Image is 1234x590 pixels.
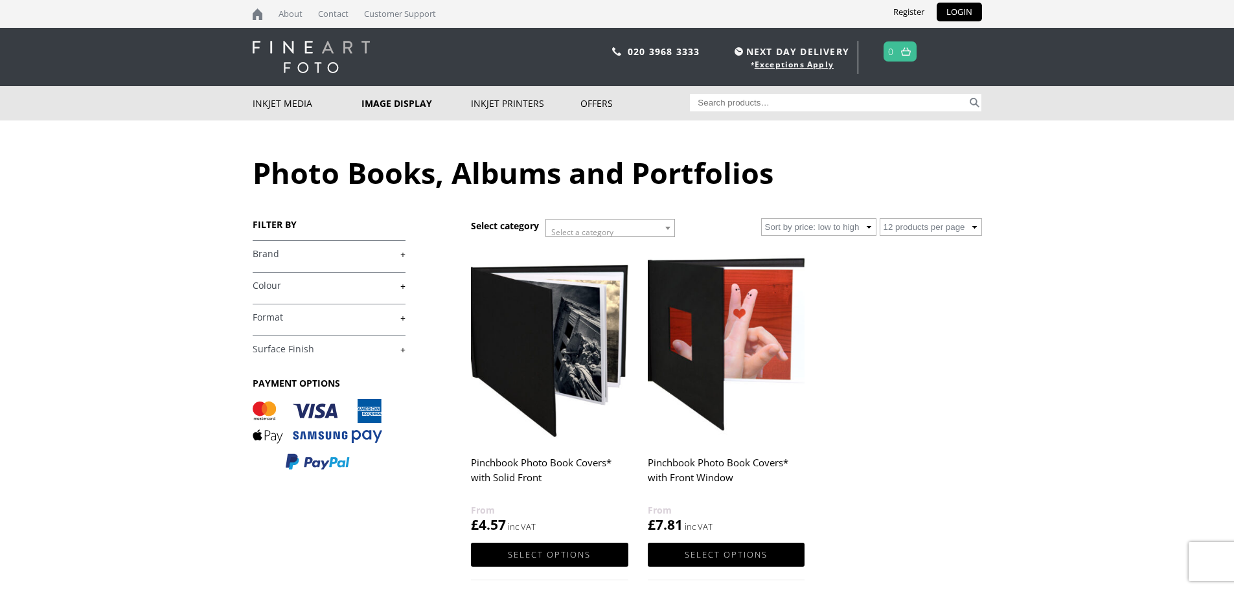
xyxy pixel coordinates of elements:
img: PAYMENT OPTIONS [253,399,382,471]
h4: Format [253,304,406,330]
h1: Photo Books, Albums and Portfolios [253,153,982,192]
a: Inkjet Media [253,86,362,120]
img: phone.svg [612,47,621,56]
a: Select options for “Pinchbook Photo Book Covers* with Front Window” [648,543,805,567]
img: basket.svg [901,47,911,56]
a: 0 [888,42,894,61]
h3: FILTER BY [253,218,406,231]
a: Inkjet Printers [471,86,580,120]
h2: Pinchbook Photo Book Covers* with Front Window [648,451,805,503]
img: logo-white.svg [253,41,370,73]
a: Image Display [361,86,471,120]
span: £ [648,516,656,534]
a: Pinchbook Photo Book Covers* with Solid Front £4.57 [471,246,628,534]
input: Search products… [690,94,967,111]
h4: Brand [253,240,406,266]
a: Offers [580,86,690,120]
bdi: 7.81 [648,516,683,534]
img: Pinchbook Photo Book Covers* with Solid Front [471,246,628,442]
h3: Select category [471,220,539,232]
select: Shop order [761,218,876,236]
a: Pinchbook Photo Book Covers* with Front Window £7.81 [648,246,805,534]
h2: Pinchbook Photo Book Covers* with Solid Front [471,451,628,503]
a: + [253,343,406,356]
a: + [253,280,406,292]
a: + [253,312,406,324]
a: LOGIN [937,3,982,21]
h4: Surface Finish [253,335,406,361]
a: Exceptions Apply [755,59,834,70]
img: time.svg [735,47,743,56]
h4: Colour [253,272,406,298]
bdi: 4.57 [471,516,506,534]
span: Select a category [551,227,613,238]
a: + [253,248,406,260]
a: 020 3968 3333 [628,45,700,58]
h3: PAYMENT OPTIONS [253,377,406,389]
button: Search [967,94,982,111]
img: Pinchbook Photo Book Covers* with Front Window [648,246,805,442]
span: £ [471,516,479,534]
span: NEXT DAY DELIVERY [731,44,849,59]
a: Select options for “Pinchbook Photo Book Covers* with Solid Front” [471,543,628,567]
a: Register [884,3,934,21]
